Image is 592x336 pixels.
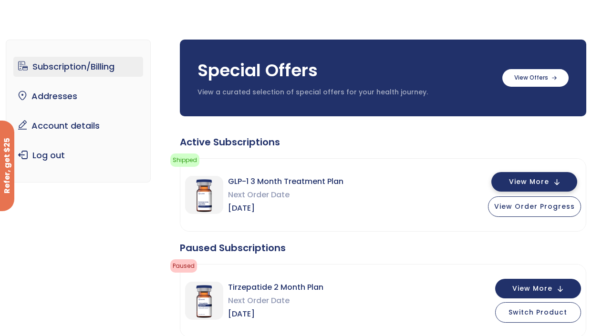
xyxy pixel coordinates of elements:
span: View Order Progress [494,202,575,211]
span: View More [509,179,549,185]
div: Active Subscriptions [180,135,586,149]
div: Paused Subscriptions [180,241,586,255]
nav: Account pages [6,40,151,183]
a: Addresses [13,86,143,106]
span: View More [512,285,552,292]
span: Switch Product [509,307,567,317]
span: GLP-1 3 Month Treatment Plan [228,175,343,188]
a: Subscription/Billing [13,57,143,77]
button: View Order Progress [488,196,581,217]
a: Account details [13,116,143,136]
button: View More [495,279,581,298]
span: Next Order Date [228,188,343,202]
span: Paused [170,259,197,273]
span: [DATE] [228,202,343,215]
h3: Special Offers [197,59,492,82]
p: View a curated selection of special offers for your health journey. [197,88,492,97]
span: Shipped [170,153,199,167]
button: View More [491,172,577,192]
button: Switch Product [495,302,581,323]
a: Log out [13,145,143,165]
